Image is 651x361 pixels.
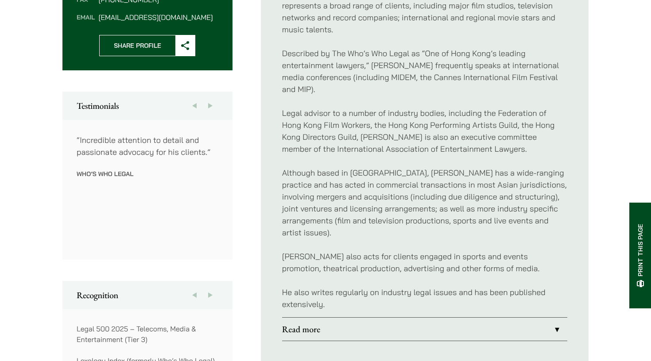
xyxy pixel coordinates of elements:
[77,14,95,21] dt: Email
[77,290,218,300] h2: Recognition
[282,250,567,274] p: [PERSON_NAME] also acts for clients engaged in sports and events promotion, theatrical production...
[202,281,218,309] button: Next
[98,14,218,21] dd: [EMAIL_ADDRESS][DOMAIN_NAME]
[186,92,202,120] button: Previous
[77,100,218,111] h2: Testimonials
[282,286,567,310] p: He also writes regularly on industry legal issues and has been published extensively.
[202,92,218,120] button: Next
[282,318,567,341] a: Read more
[77,323,218,345] p: Legal 500 2025 – Telecoms, Media & Entertainment (Tier 3)
[77,134,218,158] p: “Incredible attention to detail and passionate advocacy for his clients.”
[186,281,202,309] button: Previous
[282,167,567,238] p: Although based in [GEOGRAPHIC_DATA], [PERSON_NAME] has a wide-ranging practice and has acted in c...
[282,47,567,95] p: Described by The Who’s Who Legal as “One of Hong Kong’s leading entertainment lawyers,” [PERSON_N...
[77,170,218,178] p: Who’s Who Legal
[282,107,567,155] p: Legal advisor to a number of industry bodies, including the Federation of Hong Kong Film Workers,...
[99,35,195,56] button: Share Profile
[100,35,175,56] span: Share Profile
